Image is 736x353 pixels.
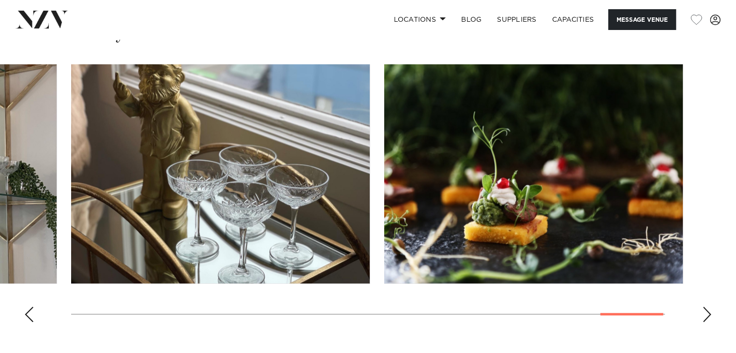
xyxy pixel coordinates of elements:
img: nzv-logo.png [15,11,68,28]
a: Capacities [544,9,602,30]
a: Locations [386,9,453,30]
a: SUPPLIERS [489,9,544,30]
button: Message Venue [608,9,676,30]
a: BLOG [453,9,489,30]
swiper-slide: 17 / 18 [71,64,370,283]
swiper-slide: 18 / 18 [384,64,683,283]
